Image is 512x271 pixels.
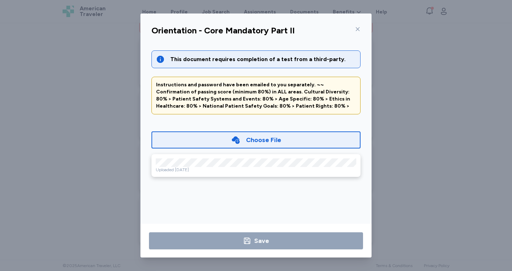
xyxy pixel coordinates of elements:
[156,81,356,110] div: Instructions and password have been emailed to you separately. ~~ Confirmation of passing score (...
[151,25,295,36] div: Orientation - Core Mandatory Part II
[246,135,281,145] div: Choose File
[149,232,363,249] button: Save
[156,167,356,173] div: Uploaded [DATE]
[170,55,356,64] div: This document requires completion of a test from a third-party.
[254,236,269,246] div: Save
